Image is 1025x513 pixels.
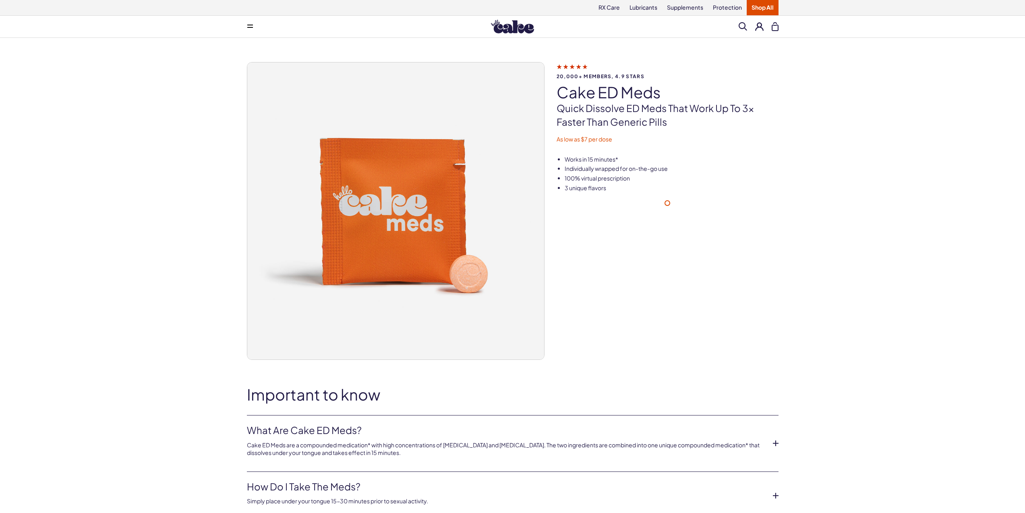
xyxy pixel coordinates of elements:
[557,63,779,79] a: 20,000+ members, 4.9 stars
[247,441,766,457] p: Cake ED Meds are a compounded medication* with high concentrations of [MEDICAL_DATA] and [MEDICAL...
[565,156,779,164] li: Works in 15 minutes*
[557,102,779,129] p: Quick dissolve ED Meds that work up to 3x faster than generic pills
[565,174,779,183] li: 100% virtual prescription
[247,424,766,437] a: What are Cake ED Meds?
[247,62,544,359] img: Cake ED Meds
[557,74,779,79] span: 20,000+ members, 4.9 stars
[565,165,779,173] li: Individually wrapped for on-the-go use
[557,135,779,143] p: As low as $7 per dose
[491,20,534,33] img: Hello Cake
[565,184,779,192] li: 3 unique flavors
[247,497,766,505] p: Simply place under your tongue 15-30 minutes prior to sexual activity.
[557,84,779,101] h1: Cake ED Meds
[247,386,779,403] h2: Important to know
[247,480,766,494] a: How do I take the meds?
